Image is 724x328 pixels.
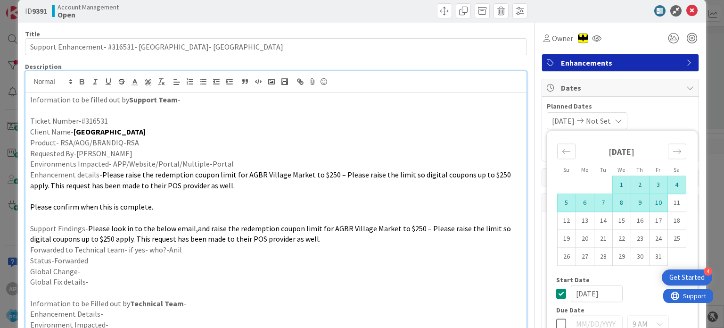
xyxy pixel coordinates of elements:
[617,166,625,173] small: We
[612,194,631,212] td: Choose Wednesday, 10/08/2025 12:00 PM as your check-out date. It’s available.
[30,159,521,169] p: Environments Impacted- APP/Website/Portal/Multiple-Portal
[557,143,576,159] div: Move backward to switch to the previous month.
[30,266,521,277] p: Global Change-
[631,230,649,248] td: Choose Thursday, 10/23/2025 12:00 PM as your check-out date. It’s available.
[557,212,576,230] td: Choose Sunday, 10/12/2025 12:00 PM as your check-out date. It’s available.
[586,115,611,126] span: Not Set
[30,223,521,244] p: Support Findings-
[557,230,576,248] td: Choose Sunday, 10/19/2025 12:00 PM as your check-out date. It’s available.
[25,38,527,55] input: type card name here...
[25,62,62,71] span: Description
[561,57,682,68] span: Enhancements
[30,255,521,266] p: Status-Forwarded
[30,126,521,137] p: Client Name-
[600,166,606,173] small: Tu
[30,169,521,191] p: Enhancement details-
[25,5,47,17] span: ID
[556,307,584,313] span: Due Date
[557,248,576,266] td: Choose Sunday, 10/26/2025 12:00 PM as your check-out date. It’s available.
[612,230,631,248] td: Choose Wednesday, 10/22/2025 12:00 PM as your check-out date. It’s available.
[649,194,667,212] td: Choose Friday, 10/10/2025 12:00 PM as your check-out date. It’s available.
[594,230,612,248] td: Choose Tuesday, 10/21/2025 12:00 PM as your check-out date. It’s available.
[576,212,594,230] td: Choose Monday, 10/13/2025 12:00 PM as your check-out date. It’s available.
[74,127,146,136] strong: [GEOGRAPHIC_DATA]
[704,267,712,276] div: 4
[32,6,47,16] b: 9391
[30,94,521,105] p: Information to be filled out by -
[667,176,686,194] td: Choose Saturday, 10/04/2025 12:00 PM as your check-out date. It’s available.
[30,244,521,255] p: Forwarded to Technical team- if yes- who?-Anil
[667,230,686,248] td: Choose Saturday, 10/25/2025 12:00 PM as your check-out date. It’s available.
[556,277,590,283] span: Start Date
[576,194,594,212] td: Choose Monday, 10/06/2025 12:00 PM as your check-out date. It’s available.
[594,212,612,230] td: Choose Tuesday, 10/14/2025 12:00 PM as your check-out date. It’s available.
[547,135,697,277] div: Calendar
[594,194,612,212] td: Choose Tuesday, 10/07/2025 12:00 PM as your check-out date. It’s available.
[662,269,712,286] div: Open Get Started checklist, remaining modules: 4
[631,194,649,212] td: Choose Thursday, 10/09/2025 12:00 PM as your check-out date. It’s available.
[594,248,612,266] td: Choose Tuesday, 10/28/2025 12:00 PM as your check-out date. It’s available.
[609,146,634,157] strong: [DATE]
[30,202,153,211] span: Please confirm when this is complete.
[58,11,119,18] b: Open
[30,170,512,190] span: Please raise the redemption coupon limit for AGBR Village Market to $250 – Please raise the limit...
[25,30,40,38] label: Title
[563,166,569,173] small: Su
[612,176,631,194] td: Choose Wednesday, 10/01/2025 12:00 PM as your check-out date. It’s available.
[130,299,184,308] strong: Technical Team
[129,95,178,104] strong: Support Team
[576,248,594,266] td: Choose Monday, 10/27/2025 12:00 PM as your check-out date. It’s available.
[667,212,686,230] td: Choose Saturday, 10/18/2025 12:00 PM as your check-out date. It’s available.
[669,273,705,282] div: Get Started
[552,115,575,126] span: [DATE]
[30,148,521,159] p: Requested By-[PERSON_NAME]
[636,166,643,173] small: Th
[30,137,521,148] p: Product- RSA/AOG/BRANDIQ-RSA
[631,212,649,230] td: Choose Thursday, 10/16/2025 12:00 PM as your check-out date. It’s available.
[552,33,573,44] span: Owner
[649,230,667,248] td: Choose Friday, 10/24/2025 12:00 PM as your check-out date. It’s available.
[547,101,694,111] span: Planned Dates
[557,194,576,212] td: Choose Sunday, 10/05/2025 12:00 PM as your check-out date. It’s available.
[649,248,667,266] td: Choose Friday, 10/31/2025 12:00 PM as your check-out date. It’s available.
[30,277,521,287] p: Global Fix details-
[30,116,521,126] p: Ticket Number-#316531
[668,143,686,159] div: Move forward to switch to the next month.
[30,224,512,244] span: Please look in to the below email,and raise the redemption coupon limit for AGBR Village Market t...
[561,82,682,93] span: Dates
[581,166,588,173] small: Mo
[612,212,631,230] td: Choose Wednesday, 10/15/2025 12:00 PM as your check-out date. It’s available.
[576,230,594,248] td: Choose Monday, 10/20/2025 12:00 PM as your check-out date. It’s available.
[667,194,686,212] td: Choose Saturday, 10/11/2025 12:00 PM as your check-out date. It’s available.
[649,176,667,194] td: Choose Friday, 10/03/2025 12:00 PM as your check-out date. It’s available.
[656,166,660,173] small: Fr
[649,212,667,230] td: Choose Friday, 10/17/2025 12:00 PM as your check-out date. It’s available.
[20,1,43,13] span: Support
[30,309,521,320] p: Enhancement Details-
[631,248,649,266] td: Choose Thursday, 10/30/2025 12:00 PM as your check-out date. It’s available.
[631,176,649,194] td: Choose Thursday, 10/02/2025 12:00 PM as your check-out date. It’s available.
[58,3,119,11] span: Account Management
[571,285,623,302] input: MM/DD/YYYY
[578,33,588,43] img: AC
[30,298,521,309] p: Information to be Filled out by -
[612,248,631,266] td: Choose Wednesday, 10/29/2025 12:00 PM as your check-out date. It’s available.
[674,166,680,173] small: Sa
